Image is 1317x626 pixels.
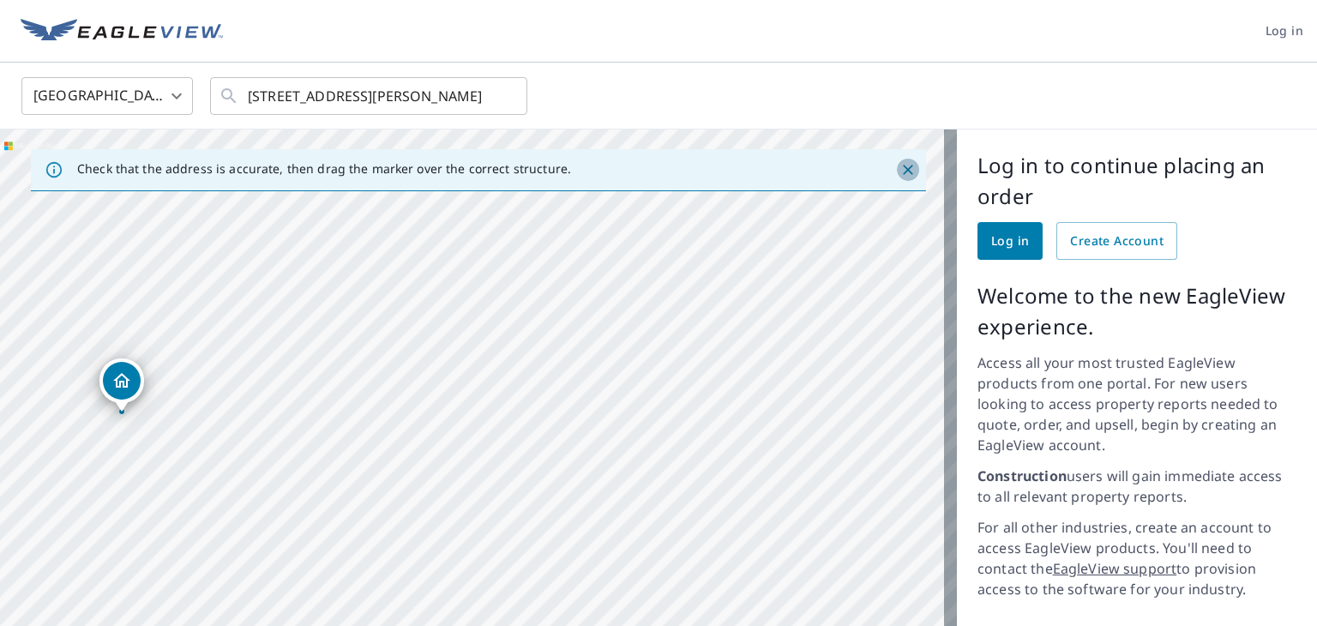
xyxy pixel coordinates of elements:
[897,159,919,181] button: Close
[991,231,1029,252] span: Log in
[977,517,1296,599] p: For all other industries, create an account to access EagleView products. You'll need to contact ...
[99,358,144,412] div: Dropped pin, building 1, Residential property, 9 Morello Cir Windsor, CT 06095
[977,352,1296,455] p: Access all your most trusted EagleView products from one portal. For new users looking to access ...
[977,466,1067,485] strong: Construction
[1056,222,1177,260] a: Create Account
[21,19,223,45] img: EV Logo
[977,150,1296,212] p: Log in to continue placing an order
[248,72,492,120] input: Search by address or latitude-longitude
[1266,21,1303,42] span: Log in
[1053,559,1177,578] a: EagleView support
[977,466,1296,507] p: users will gain immediate access to all relevant property reports.
[977,222,1043,260] a: Log in
[1070,231,1164,252] span: Create Account
[21,72,193,120] div: [GEOGRAPHIC_DATA]
[77,161,571,177] p: Check that the address is accurate, then drag the marker over the correct structure.
[977,280,1296,342] p: Welcome to the new EagleView experience.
